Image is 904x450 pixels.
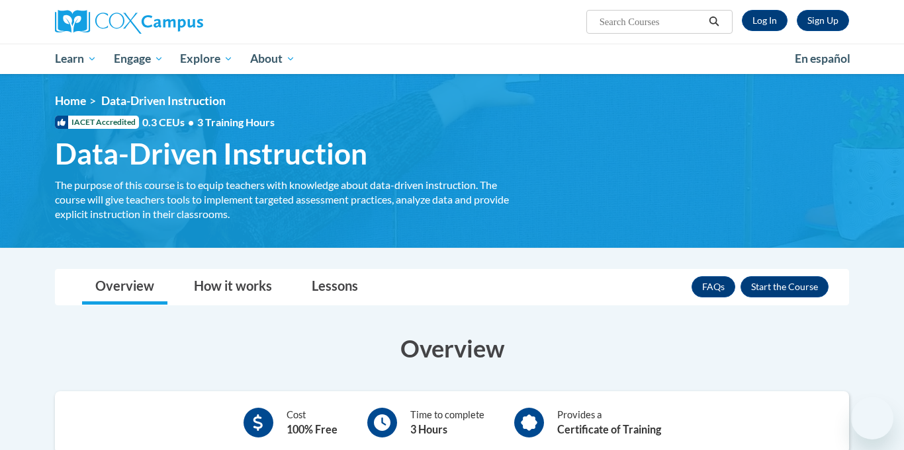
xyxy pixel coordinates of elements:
div: Cost [287,408,338,437]
a: Overview [82,270,167,305]
a: About [242,44,304,74]
span: Learn [55,51,97,67]
b: 3 Hours [410,423,447,435]
a: Engage [105,44,172,74]
span: Engage [114,51,163,67]
a: Home [55,94,86,108]
a: FAQs [692,276,735,297]
div: Provides a [557,408,661,437]
h3: Overview [55,332,849,365]
a: Log In [742,10,788,31]
a: Explore [171,44,242,74]
div: Time to complete [410,408,484,437]
span: • [188,116,194,128]
span: En español [795,52,850,65]
span: 0.3 CEUs [142,115,275,130]
b: 100% Free [287,423,338,435]
a: Lessons [298,270,371,305]
div: The purpose of this course is to equip teachers with knowledge about data-driven instruction. The... [55,178,512,221]
b: Certificate of Training [557,423,661,435]
a: Cox Campus [55,10,306,34]
span: Data-Driven Instruction [101,94,226,108]
button: Enroll [741,276,829,297]
a: How it works [181,270,285,305]
span: IACET Accredited [55,116,139,129]
a: Register [797,10,849,31]
iframe: Button to launch messaging window [851,397,893,439]
div: Main menu [35,44,869,74]
span: Data-Driven Instruction [55,136,367,171]
input: Search Courses [598,14,704,30]
img: Cox Campus [55,10,203,34]
span: 3 Training Hours [197,116,275,128]
span: About [250,51,295,67]
a: En español [786,45,859,73]
button: Search [704,14,724,30]
span: Explore [180,51,233,67]
a: Learn [46,44,105,74]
